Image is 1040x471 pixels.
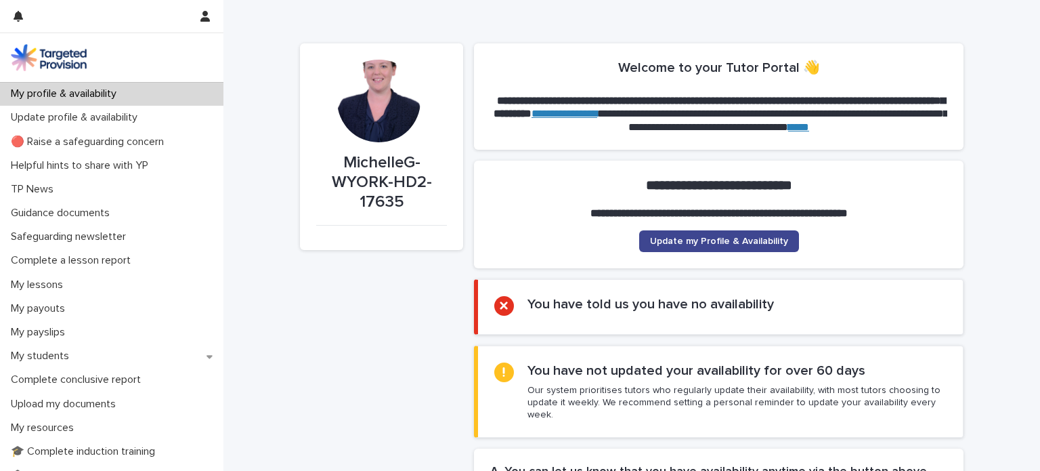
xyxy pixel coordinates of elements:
[5,254,142,267] p: Complete a lesson report
[5,111,148,124] p: Update profile & availability
[5,326,76,339] p: My payslips
[5,398,127,411] p: Upload my documents
[5,302,76,315] p: My payouts
[5,422,85,434] p: My resources
[650,237,788,246] span: Update my Profile & Availability
[5,136,175,148] p: 🔴 Raise a safeguarding concern
[5,207,121,220] p: Guidance documents
[5,279,74,291] p: My lessons
[5,373,152,386] p: Complete conclusive report
[527,363,865,379] h2: You have not updated your availability for over 60 days
[5,350,80,363] p: My students
[5,230,137,243] p: Safeguarding newsletter
[527,384,947,422] p: Our system prioritises tutors who regularly update their availability, with most tutors choosing ...
[316,153,447,211] p: MichelleG-WYORK-HD2-17635
[527,296,774,312] h2: You have told us you have no availability
[618,60,820,76] h2: Welcome to your Tutor Portal 👋
[5,87,127,100] p: My profile & availability
[5,183,64,196] p: TP News
[5,445,166,458] p: 🎓 Complete induction training
[5,159,159,172] p: Helpful hints to share with YP
[639,230,799,252] a: Update my Profile & Availability
[11,44,87,71] img: M5nRWzHhSzIhMunXDL62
